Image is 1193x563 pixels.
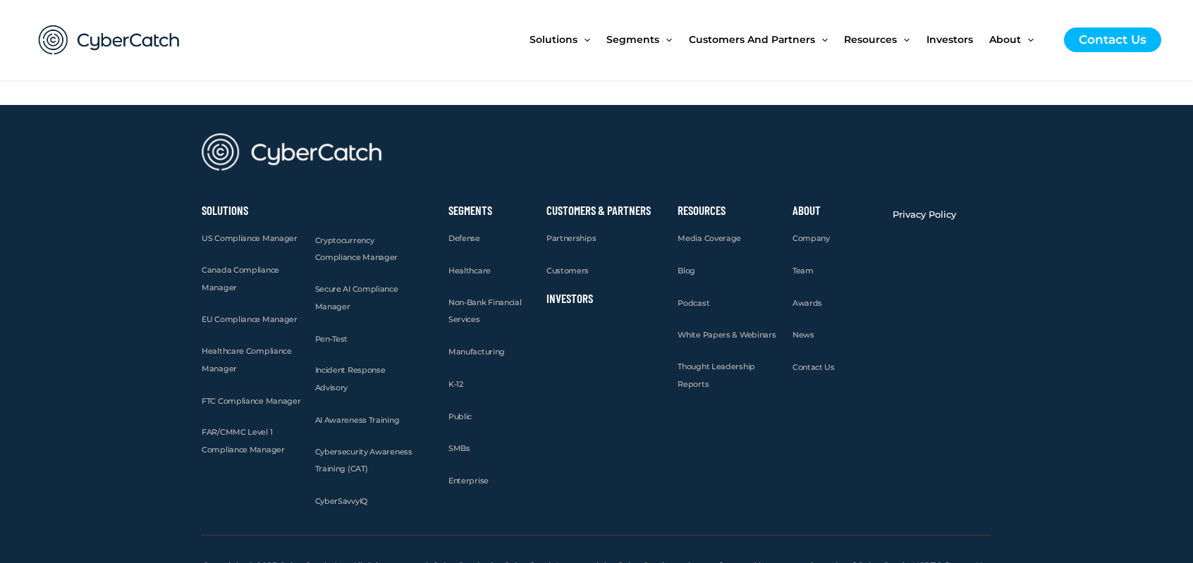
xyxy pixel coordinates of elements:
a: Non-Bank Financial Services [448,294,532,329]
a: Contact Us [793,359,835,376]
a: Awards [793,295,822,312]
span: Cryptocurrency Compliance Manager [315,235,398,263]
span: Podcast [678,298,709,308]
nav: Site Navigation: New Main Menu [530,10,1050,69]
a: Company [793,230,830,247]
a: Healthcare Compliance Manager [202,342,301,378]
a: Cybersecurity Awareness Training (CAT) [315,443,418,478]
span: Menu Toggle [659,10,672,69]
span: Blog [678,266,695,276]
span: White Papers & Webinars [678,330,776,340]
span: Menu Toggle [1021,10,1034,69]
span: FTC Compliance Manager [202,396,300,406]
a: News [793,326,814,344]
a: Customers [546,262,589,280]
a: K-12 [448,376,463,393]
a: Canada Compliance Manager [202,261,301,297]
span: Privacy Policy [893,209,956,220]
span: Resources [844,10,897,69]
a: EU Compliance Manager [202,311,298,328]
h2: Resources [678,206,778,216]
span: Non-Bank Financial Services [448,297,522,325]
a: FTC Compliance Manager [202,392,300,410]
span: Healthcare [448,266,491,276]
span: US Compliance Manager [202,233,298,243]
span: Defense [448,233,480,243]
a: Blog [678,262,695,280]
span: Contact Us [793,362,835,372]
a: Public [448,408,472,426]
span: Segments [606,10,659,69]
span: Customers and Partners [689,10,815,69]
span: Public [448,412,472,421]
a: Investors [926,10,989,69]
span: News [793,330,814,340]
a: FAR/CMMC Level 1 Compliance Manager [202,423,301,459]
a: Cryptocurrency Compliance Manager [315,232,418,267]
span: Partnerships [546,233,596,243]
span: Awards [793,298,822,308]
a: Partnerships [546,230,596,247]
a: Podcast [678,295,709,312]
a: US Compliance Manager [202,230,298,247]
span: Canada Compliance Manager [202,265,279,292]
a: Healthcare [448,262,491,280]
a: Manufacturing [448,343,505,361]
a: Incident Response Advisory [315,361,418,397]
span: Menu Toggle [815,10,828,69]
span: Incident Response Advisory [315,365,386,392]
span: K-12 [448,379,463,389]
a: CyberSavvyIQ [315,493,367,510]
span: Enterprise [448,476,489,485]
span: Team [793,266,814,276]
span: Secure AI Compliance Manager [315,284,398,311]
span: Pen-Test [315,334,348,344]
span: About [989,10,1021,69]
span: Cybersecurity Awareness Training (CAT) [315,447,412,474]
a: Defense [448,230,480,247]
a: Privacy Policy [893,206,956,223]
a: Pen-Test [315,330,348,348]
a: SMBs [448,440,470,457]
img: CyberCatch [25,11,194,69]
a: AI Awareness Training [315,412,400,429]
span: Thought Leadership Reports [678,361,755,389]
span: Customers [546,266,589,276]
a: Investors [546,291,593,305]
span: FAR/CMMC Level 1 Compliance Manager [202,427,285,454]
span: Menu Toggle [577,10,590,69]
span: Media Coverage [678,233,741,243]
span: EU Compliance Manager [202,314,298,324]
h2: Solutions [202,206,301,216]
span: Solutions [530,10,577,69]
span: Investors [926,10,973,69]
a: Contact Us [1064,27,1161,52]
h2: About [793,206,879,216]
span: Manufacturing [448,347,505,357]
a: Team [793,262,814,280]
span: AI Awareness Training [315,415,400,425]
a: Enterprise [448,472,489,490]
span: Company [793,233,830,243]
h2: Segments [448,206,532,216]
h2: Customers & Partners [546,206,664,216]
a: Thought Leadership Reports [678,358,778,393]
a: Media Coverage [678,230,741,247]
span: Menu Toggle [897,10,910,69]
span: Healthcare Compliance Manager [202,346,292,373]
a: White Papers & Webinars [678,326,776,344]
span: SMBs [448,443,470,453]
span: CyberSavvyIQ [315,496,367,506]
a: Secure AI Compliance Manager [315,280,418,316]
